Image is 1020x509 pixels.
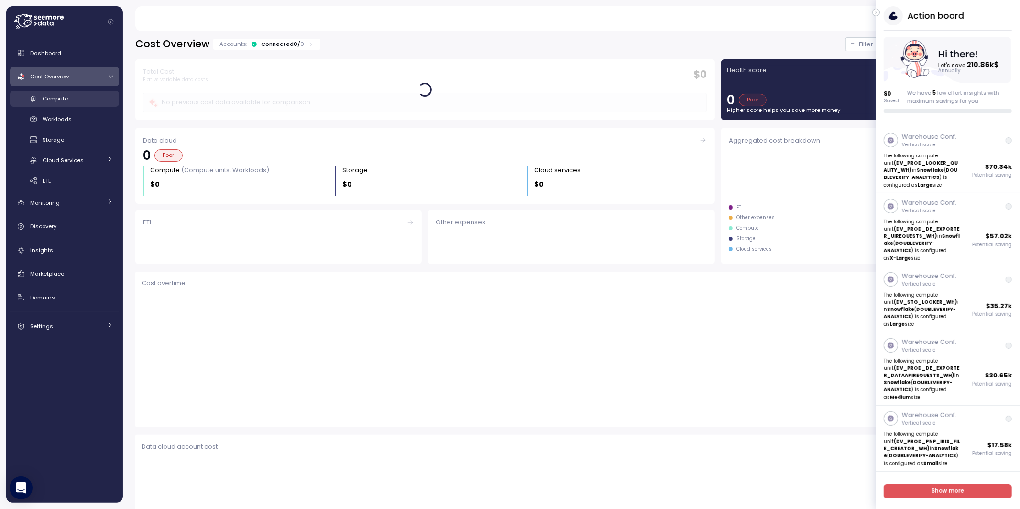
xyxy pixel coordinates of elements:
[736,225,759,232] div: Compute
[30,294,55,301] span: Domains
[10,317,119,336] a: Settings
[154,149,183,162] div: Poor
[884,152,961,188] p: The following compute unit in ( ) is configured as size
[890,321,905,327] strong: Large
[105,18,117,25] button: Collapse navigation
[10,111,119,127] a: Workloads
[876,332,1020,406] a: Warehouse Conf.Vertical scaleThe following compute unit(DV_PROD_DE_EXPORTER_DATAAPIREQUESTS_WH)in...
[10,132,119,148] a: Storage
[736,235,756,242] div: Storage
[884,233,960,246] strong: Snowflake
[10,264,119,283] a: Marketplace
[986,232,1012,241] p: $ 57.02k
[736,204,744,211] div: ETL
[142,278,186,288] p: Cost overtime
[135,37,209,51] h2: Cost Overview
[884,379,911,386] strong: Snowflake
[219,40,247,48] p: Accounts:
[902,132,956,142] p: Warehouse Conf.
[300,40,304,48] p: 0
[181,166,269,175] p: (Compute units, Workloads)
[902,337,956,347] p: Warehouse Conf.
[884,218,961,262] p: The following compute unit in ( ) is configured as size
[890,255,911,261] strong: X-Large
[986,371,1012,380] p: $ 30.65k
[10,67,119,86] a: Cost Overview
[888,306,915,312] strong: Snowflake
[876,193,1020,266] a: Warehouse Conf.Vertical scaleThe following compute unit(DV_PROD_DE_EXPORTER_UIREQUESTS_WH)inSnowf...
[43,136,64,144] span: Storage
[845,37,900,51] div: Filter
[973,381,1012,387] p: Potential saving
[884,240,935,254] strong: DOUBLEVERIFY-ANALYTICS
[10,217,119,236] a: Discovery
[261,40,304,48] div: Connected 0 /
[902,142,956,148] p: Vertical scale
[884,484,1012,498] a: Show more
[884,291,961,328] p: The following compute unit in ( ) is configured as size
[342,166,368,175] div: Storage
[889,453,957,459] strong: DOUBLEVERIFY-ANALYTICS
[10,288,119,307] a: Domains
[10,91,119,107] a: Compute
[727,94,735,106] p: 0
[736,214,775,221] div: Other expenses
[968,60,1000,70] tspan: 210.86k $
[142,442,218,452] p: Data cloud account cost
[143,149,151,162] p: 0
[939,68,962,74] text: Annually
[30,49,61,57] span: Dashboard
[884,445,959,459] strong: Snowflake
[902,420,956,427] p: Vertical scale
[973,242,1012,248] p: Potential saving
[143,136,707,145] div: Data cloud
[30,73,69,80] span: Cost Overview
[729,136,1000,145] div: Aggregated cost breakdown
[902,347,956,354] p: Vertical scale
[939,60,1000,70] text: Let's save
[30,246,53,254] span: Insights
[150,179,160,190] p: $0
[10,476,33,499] div: Open Intercom Messenger
[973,172,1012,178] p: Potential saving
[43,95,68,102] span: Compute
[859,40,874,49] p: Filter
[973,450,1012,457] p: Potential saving
[902,410,956,420] p: Warehouse Conf.
[876,266,1020,332] a: Warehouse Conf.Vertical scaleThe following compute unit(DV_STG_LOOKER_WH)inSnowflake(DOUBLEVERIFY...
[150,166,269,175] div: Compute
[143,218,414,227] div: ETL
[30,199,60,207] span: Monitoring
[535,166,581,175] div: Cloud services
[436,218,707,227] div: Other expenses
[739,94,767,106] div: Poor
[876,127,1020,193] a: Warehouse Conf.Vertical scaleThe following compute unit(DV_PROD_LOOKER_QUALITY_WH)inSnowflake(DOU...
[884,226,960,239] strong: (DV_PROD_DE_EXPORTER_UIREQUESTS_WH)
[907,89,1012,105] div: We have low effort insights with maximum savings for you
[902,208,956,214] p: Vertical scale
[884,365,960,378] strong: (DV_PROD_DE_EXPORTER_DATAAPIREQUESTS_WH)
[43,177,51,185] span: ETL
[894,299,958,305] strong: (DV_STG_LOOKER_WH)
[736,246,772,253] div: Cloud services
[884,306,956,320] strong: DOUBLEVERIFY-ANALYTICS
[924,460,939,466] strong: Small
[884,90,899,98] p: $ 0
[342,179,352,190] p: $0
[10,241,119,260] a: Insights
[973,311,1012,318] p: Potential saving
[43,156,84,164] span: Cloud Services
[30,322,53,330] span: Settings
[884,431,961,467] p: The following compute unit in ( ) is configured as size
[987,301,1012,311] p: $ 35.27k
[884,438,961,452] strong: (DV_PROD_PNP_IRIS_FILE_CREATOR_WH)
[10,193,119,212] a: Monitoring
[902,198,956,208] p: Warehouse Conf.
[884,160,958,173] strong: (DV_PROD_LOOKER_QUALITY_WH)
[902,271,956,281] p: Warehouse Conf.
[986,162,1012,172] p: $ 70.34k
[884,98,899,104] p: Saved
[213,39,320,50] div: Accounts:Connected0/0
[727,66,767,75] p: Health score
[902,281,956,288] p: Vertical scale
